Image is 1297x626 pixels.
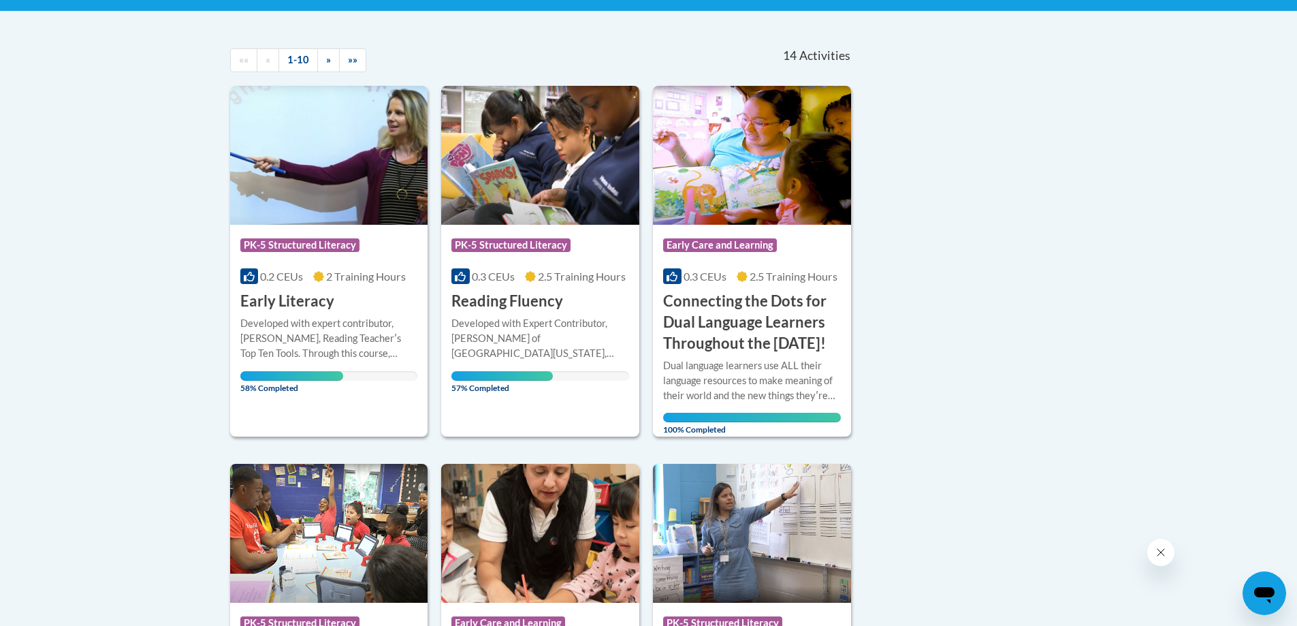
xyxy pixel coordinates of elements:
[317,48,340,72] a: Next
[783,48,797,63] span: 14
[240,316,418,361] div: Developed with expert contributor, [PERSON_NAME], Reading Teacherʹs Top Ten Tools. Through this c...
[326,270,406,283] span: 2 Training Hours
[472,270,515,283] span: 0.3 CEUs
[451,371,553,393] span: 57% Completed
[663,358,841,403] div: Dual language learners use ALL their language resources to make meaning of their world and the ne...
[266,54,270,65] span: «
[799,48,850,63] span: Activities
[230,86,428,225] img: Course Logo
[260,270,303,283] span: 0.2 CEUs
[1147,539,1174,566] iframe: Close message
[240,238,359,252] span: PK-5 Structured Literacy
[230,48,257,72] a: Begining
[451,291,563,312] h3: Reading Fluency
[8,10,110,20] span: Hi. How can we help?
[240,291,334,312] h3: Early Literacy
[441,464,639,603] img: Course Logo
[348,54,357,65] span: »»
[653,464,851,603] img: Course Logo
[239,54,249,65] span: ««
[663,291,841,354] h3: Connecting the Dots for Dual Language Learners Throughout the [DATE]!
[653,86,851,437] a: Course LogoEarly Care and Learning0.3 CEUs2.5 Training Hours Connecting the Dots for Dual Languag...
[441,86,639,225] img: Course Logo
[326,54,331,65] span: »
[1243,572,1286,615] iframe: Button to launch messaging window
[750,270,837,283] span: 2.5 Training Hours
[653,86,851,225] img: Course Logo
[339,48,366,72] a: End
[451,316,629,361] div: Developed with Expert Contributor, [PERSON_NAME] of [GEOGRAPHIC_DATA][US_STATE], [GEOGRAPHIC_DATA...
[240,371,343,393] span: 58% Completed
[684,270,726,283] span: 0.3 CEUs
[240,371,343,381] div: Your progress
[663,238,777,252] span: Early Care and Learning
[257,48,279,72] a: Previous
[538,270,626,283] span: 2.5 Training Hours
[278,48,318,72] a: 1-10
[663,413,841,435] span: 100% Completed
[663,413,841,422] div: Your progress
[441,86,639,437] a: Course LogoPK-5 Structured Literacy0.3 CEUs2.5 Training Hours Reading FluencyDeveloped with Exper...
[230,464,428,603] img: Course Logo
[451,371,553,381] div: Your progress
[230,86,428,437] a: Course LogoPK-5 Structured Literacy0.2 CEUs2 Training Hours Early LiteracyDeveloped with expert c...
[451,238,571,252] span: PK-5 Structured Literacy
